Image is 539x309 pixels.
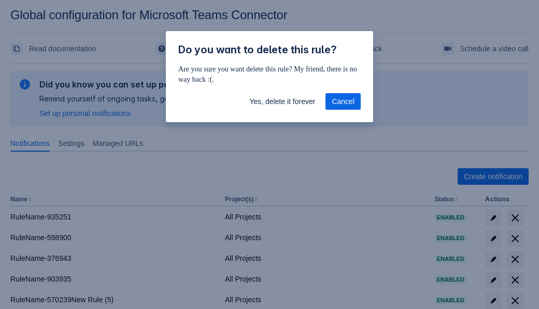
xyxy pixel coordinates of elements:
[178,43,337,56] span: Do you want to delete this rule?
[325,93,361,110] button: Cancel
[249,93,315,110] span: Yes, delete it forever
[243,93,321,110] button: Yes, delete it forever
[332,93,354,110] span: Cancel
[178,64,361,85] p: Are you sure you want delete this rule? My friend, there is no way back :(.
